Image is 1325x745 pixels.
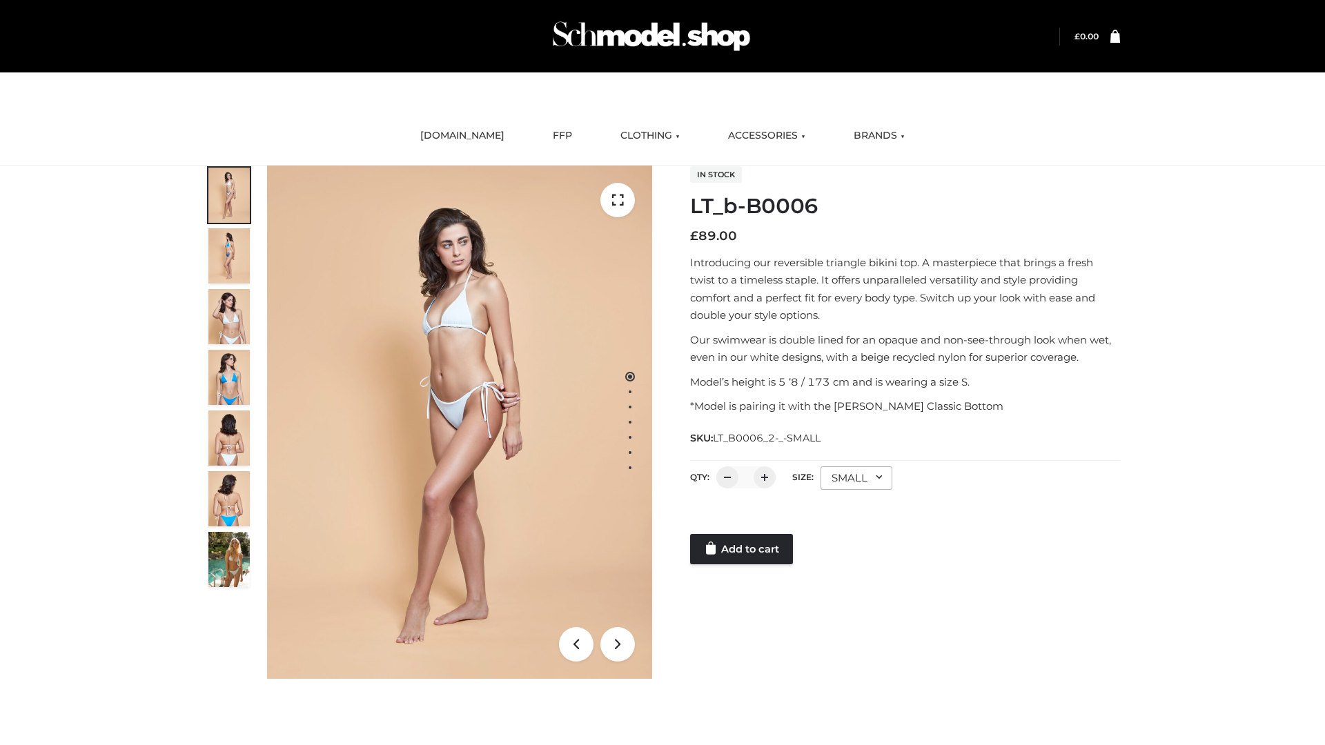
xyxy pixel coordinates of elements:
[267,166,652,679] img: ArielClassicBikiniTop_CloudNine_AzureSky_OW114ECO_1
[208,471,250,526] img: ArielClassicBikiniTop_CloudNine_AzureSky_OW114ECO_8-scaled.jpg
[843,121,915,151] a: BRANDS
[690,430,822,446] span: SKU:
[690,331,1120,366] p: Our swimwear is double lined for an opaque and non-see-through look when wet, even in our white d...
[1074,31,1099,41] a: £0.00
[208,350,250,405] img: ArielClassicBikiniTop_CloudNine_AzureSky_OW114ECO_4-scaled.jpg
[690,534,793,564] a: Add to cart
[208,289,250,344] img: ArielClassicBikiniTop_CloudNine_AzureSky_OW114ECO_3-scaled.jpg
[690,194,1120,219] h1: LT_b-B0006
[713,432,821,444] span: LT_B0006_2-_-SMALL
[208,532,250,587] img: Arieltop_CloudNine_AzureSky2.jpg
[690,254,1120,324] p: Introducing our reversible triangle bikini top. A masterpiece that brings a fresh twist to a time...
[690,228,737,244] bdi: 89.00
[690,397,1120,415] p: *Model is pairing it with the [PERSON_NAME] Classic Bottom
[792,472,814,482] label: Size:
[208,168,250,223] img: ArielClassicBikiniTop_CloudNine_AzureSky_OW114ECO_1-scaled.jpg
[1074,31,1099,41] bdi: 0.00
[690,472,709,482] label: QTY:
[208,228,250,284] img: ArielClassicBikiniTop_CloudNine_AzureSky_OW114ECO_2-scaled.jpg
[542,121,582,151] a: FFP
[610,121,690,151] a: CLOTHING
[821,466,892,490] div: SMALL
[1074,31,1080,41] span: £
[690,373,1120,391] p: Model’s height is 5 ‘8 / 173 cm and is wearing a size S.
[548,9,755,63] img: Schmodel Admin 964
[410,121,515,151] a: [DOMAIN_NAME]
[690,166,742,183] span: In stock
[690,228,698,244] span: £
[718,121,816,151] a: ACCESSORIES
[208,410,250,466] img: ArielClassicBikiniTop_CloudNine_AzureSky_OW114ECO_7-scaled.jpg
